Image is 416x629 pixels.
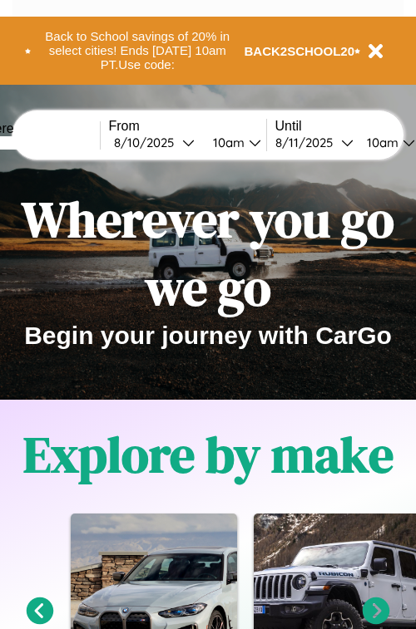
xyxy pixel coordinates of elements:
div: 8 / 10 / 2025 [114,135,182,150]
label: From [109,119,266,134]
div: 10am [205,135,249,150]
div: 10am [359,135,403,150]
b: BACK2SCHOOL20 [245,44,355,58]
button: 8/10/2025 [109,134,200,151]
button: Back to School savings of 20% in select cities! Ends [DATE] 10am PT.Use code: [31,25,245,76]
button: 10am [200,134,266,151]
div: 8 / 11 / 2025 [275,135,341,150]
h1: Explore by make [23,420,394,489]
